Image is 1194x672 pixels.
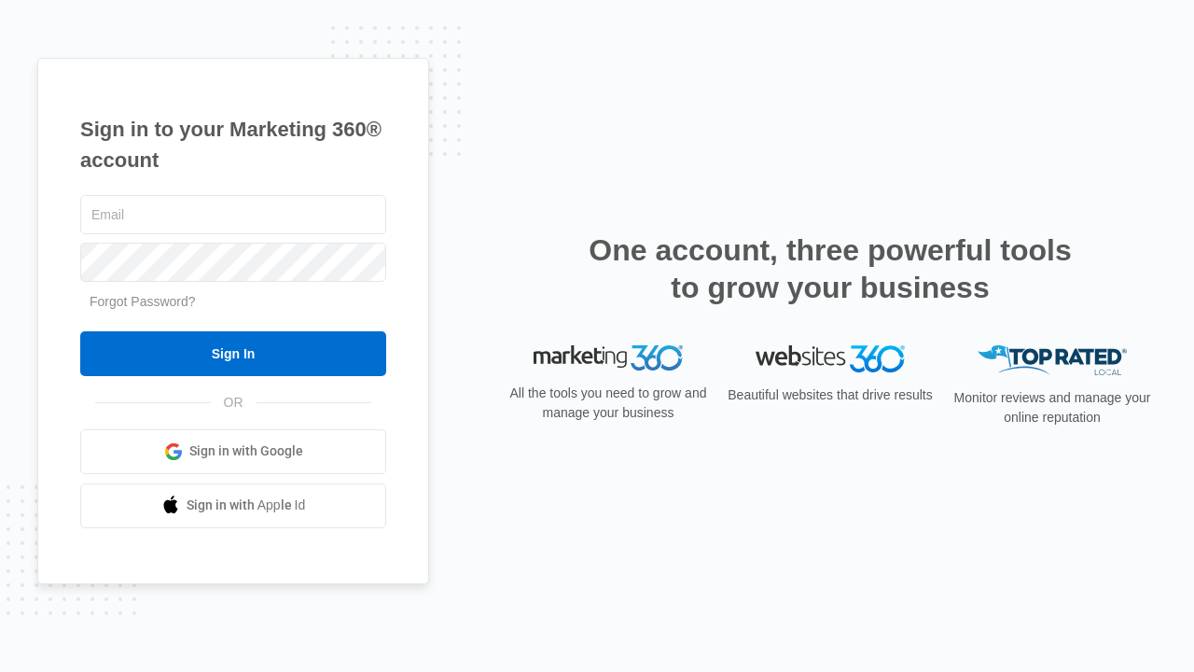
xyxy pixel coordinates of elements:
[80,429,386,474] a: Sign in with Google
[90,294,196,309] a: Forgot Password?
[80,114,386,175] h1: Sign in to your Marketing 360® account
[504,384,713,423] p: All the tools you need to grow and manage your business
[583,231,1077,306] h2: One account, three powerful tools to grow your business
[211,393,257,413] span: OR
[756,345,905,372] img: Websites 360
[80,195,386,234] input: Email
[726,385,935,405] p: Beautiful websites that drive results
[80,331,386,376] input: Sign In
[187,496,306,515] span: Sign in with Apple Id
[978,345,1127,376] img: Top Rated Local
[534,345,683,371] img: Marketing 360
[189,441,303,461] span: Sign in with Google
[80,483,386,528] a: Sign in with Apple Id
[948,388,1157,427] p: Monitor reviews and manage your online reputation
